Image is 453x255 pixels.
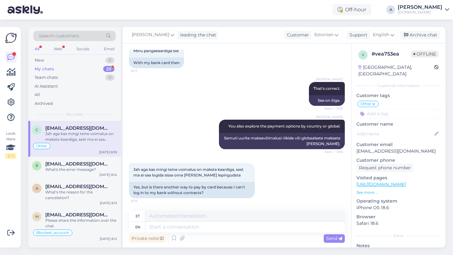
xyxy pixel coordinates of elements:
span: modzjak@gmail.com [45,212,111,218]
div: A [386,5,395,14]
div: [DATE] 8:12 [100,236,117,241]
div: Look Here [5,131,16,159]
a: [URL][DOMAIN_NAME] [356,182,406,187]
div: See on õige. [309,95,345,106]
span: m [35,214,39,219]
div: [PERSON_NAME] [398,5,442,10]
span: Minu pangakaardiga siis [133,48,179,53]
div: [DATE] 8:39 [99,150,117,155]
div: en [135,222,140,232]
div: Extra [356,233,440,239]
div: What's the error message? [45,167,117,172]
div: [DOMAIN_NAME] [398,10,442,15]
p: Safari 18.6 [356,220,440,227]
span: [PERSON_NAME] [132,31,169,38]
div: My chats [35,66,54,72]
p: Notes [356,242,440,249]
input: Add a tag [356,109,440,118]
div: All [35,92,40,98]
div: 25 [103,66,115,72]
span: r [36,163,38,168]
div: Archive chat [400,31,440,39]
div: Request phone number [356,164,413,172]
div: Team chats [35,74,58,81]
span: 8:39 [131,198,154,203]
span: Send [326,236,342,241]
span: Estonian [314,31,333,38]
span: English [373,31,389,38]
div: leading the chat [178,32,216,38]
span: v [362,52,364,57]
span: [PERSON_NAME] [316,77,343,82]
div: Private note [129,234,166,243]
div: What's the reason for the cancelation? [45,189,117,201]
span: Seen ✓ 8:36 [319,149,343,154]
div: [GEOGRAPHIC_DATA], [GEOGRAPHIC_DATA] [358,64,434,77]
p: Visited pages [356,175,440,181]
div: Off-hour [333,4,371,15]
div: Yes, but is there another way to pay by card because I can't log in to my bank without contracts? [129,182,255,198]
div: Samuti uurite maksevõimalusi riikide või globaalsete maksete [PERSON_NAME]. [219,133,345,149]
span: ralsa20@gmail.com [45,161,111,167]
p: Browser [356,214,440,220]
div: AI Assistant [35,83,58,90]
p: Customer tags [356,92,440,99]
p: iPhone OS 18.6 [356,204,440,211]
p: Customer name [356,121,440,127]
div: Please share the information over the chat. [45,218,117,229]
p: Operating system [356,198,440,204]
div: Support [347,32,367,38]
span: 8:23 [131,68,154,73]
span: Other [36,144,47,148]
div: 0 [105,57,115,63]
span: Search customers [39,33,79,39]
div: All [33,45,41,53]
span: cansformers@gmail.com [45,125,111,131]
span: Blocked_account [36,231,69,235]
span: argo342@gmail.com [45,184,111,189]
span: My chats [66,111,83,117]
a: [PERSON_NAME][DOMAIN_NAME] [398,5,449,15]
div: Socials [75,45,91,53]
div: Customer [284,32,309,38]
div: With my bank card then [129,57,184,68]
p: Customer email [356,141,440,148]
div: et [136,211,140,221]
input: Add name [357,130,433,137]
div: # vea753ea [372,50,411,58]
span: Other [361,102,372,106]
span: a [36,186,38,191]
img: Askly Logo [5,32,17,44]
div: 0 [105,74,115,81]
div: Archived [35,100,53,107]
span: That's correct. [313,86,340,91]
div: Jah aga kas mingi teine voimalus on maksta kaardiga, sest ma ei saa logida sisse oma [PERSON_NAME... [45,131,117,142]
div: 2 / 3 [5,153,16,159]
div: [DATE] 8:13 [100,201,117,205]
span: You also explore the payment options by country or global. [228,124,340,128]
p: [EMAIL_ADDRESS][DOMAIN_NAME] [356,148,440,155]
div: [DATE] 8:14 [99,172,117,177]
span: c [36,127,38,132]
span: Jah aga kas mingi teine voimalus on maksta kaardiga, sest ma ei saa logida sisse oma [PERSON_NAME... [133,167,244,177]
div: Customer information [356,83,440,89]
p: See more ... [356,190,440,195]
span: [PERSON_NAME] [316,115,343,119]
span: Offline [411,51,439,57]
p: Customer phone [356,157,440,164]
div: Web [53,45,64,53]
div: New [35,57,44,63]
div: Email [103,45,116,53]
span: Seen ✓ 8:35 [319,106,343,111]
